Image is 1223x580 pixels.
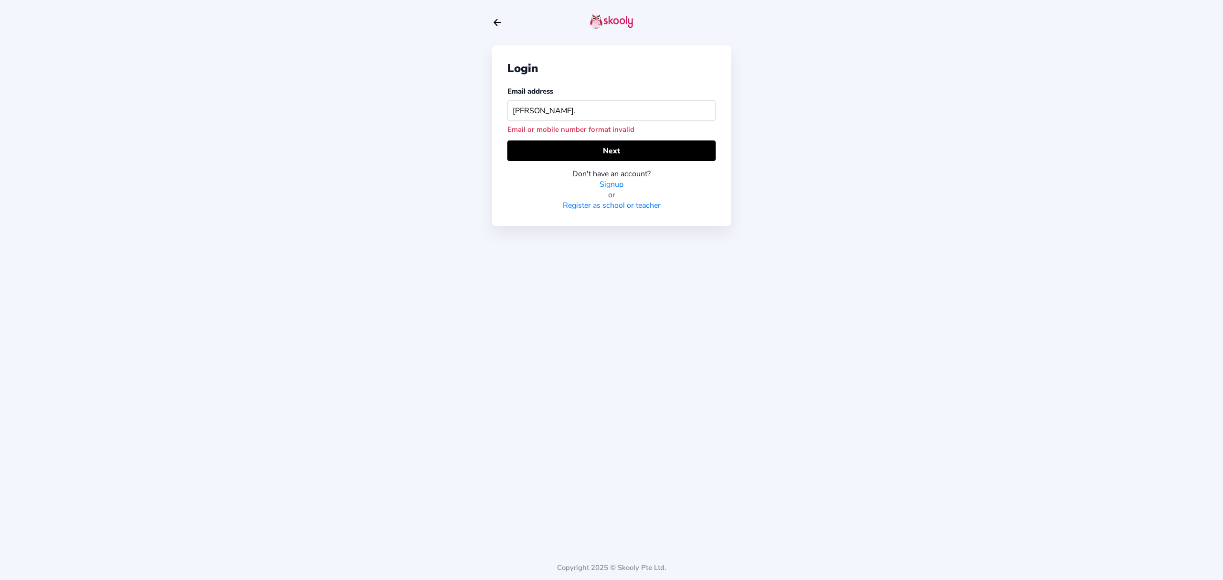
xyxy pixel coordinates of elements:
[507,125,716,134] div: Email or mobile number format invalid
[507,169,716,179] div: Don't have an account?
[507,140,716,161] button: Next
[600,179,623,190] a: Signup
[507,86,553,96] label: Email address
[507,61,716,76] div: Login
[507,100,716,121] input: Your email address
[563,200,661,211] a: Register as school or teacher
[507,190,716,200] div: or
[590,14,633,29] img: skooly-logo.png
[492,17,503,28] button: arrow back outline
